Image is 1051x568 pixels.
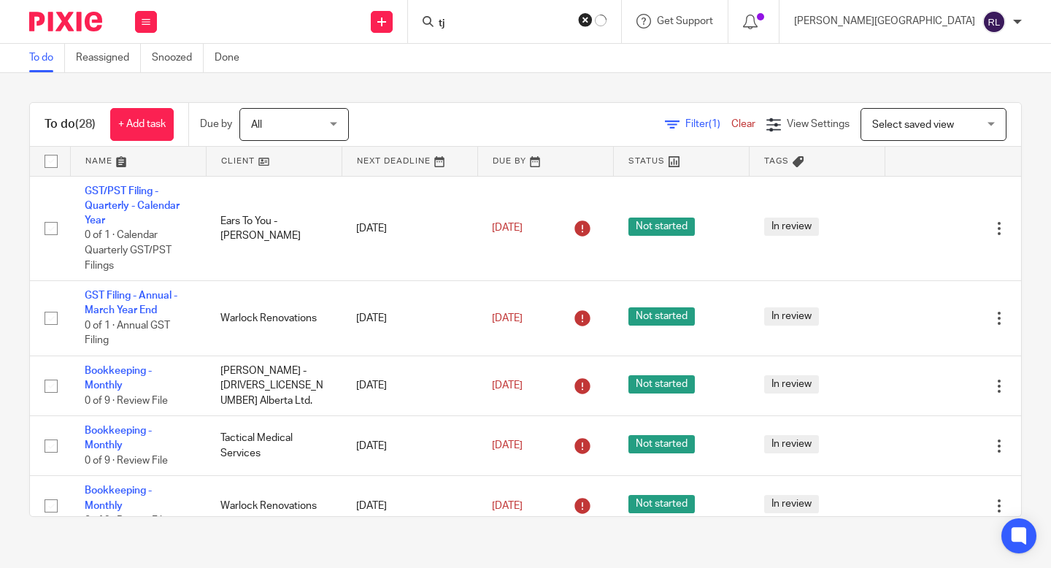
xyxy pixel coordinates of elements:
a: Reassigned [76,44,141,72]
a: Clear [731,119,755,129]
span: [DATE] [492,223,523,234]
td: [DATE] [342,281,477,356]
span: [DATE] [492,313,523,323]
span: Tags [764,157,789,165]
img: svg%3E [982,10,1006,34]
span: In review [764,495,819,513]
span: (1) [709,119,720,129]
span: 0 of 9 · Review File [85,396,168,406]
h1: To do [45,117,96,132]
span: 0 of 1 · Calendar Quarterly GST/PST Filings [85,231,172,271]
span: Not started [628,218,695,236]
button: Clear [578,12,593,27]
span: In review [764,435,819,453]
td: Warlock Renovations [206,281,342,356]
span: Not started [628,375,695,394]
svg: Results are loading [595,15,607,26]
span: Not started [628,435,695,453]
p: [PERSON_NAME][GEOGRAPHIC_DATA] [794,14,975,28]
td: [DATE] [342,356,477,415]
td: Tactical Medical Services [206,416,342,476]
a: To do [29,44,65,72]
p: Due by [200,117,232,131]
td: [DATE] [342,476,477,536]
span: In review [764,307,819,326]
span: [DATE] [492,441,523,451]
a: Done [215,44,250,72]
a: + Add task [110,108,174,141]
img: Pixie [29,12,102,31]
span: Not started [628,495,695,513]
span: [DATE] [492,501,523,511]
td: [DATE] [342,416,477,476]
a: GST Filing - Annual - March Year End [85,291,177,315]
span: 0 of 9 · Review File [85,456,168,466]
span: 0 of 1 · Annual GST Filing [85,321,170,346]
span: 0 of 9 · Review File [85,515,168,526]
a: GST/PST Filing - Quarterly - Calendar Year [85,186,180,226]
td: [DATE] [342,176,477,281]
td: Warlock Renovations [206,476,342,536]
a: Bookkeeping - Monthly [85,486,152,510]
span: Select saved view [872,120,954,130]
a: Snoozed [152,44,204,72]
td: [PERSON_NAME] - [DRIVERS_LICENSE_NUMBER] Alberta Ltd. [206,356,342,415]
span: Get Support [657,16,713,26]
span: Filter [685,119,731,129]
span: View Settings [787,119,850,129]
span: [DATE] [492,380,523,391]
span: In review [764,375,819,394]
input: Search [437,18,569,31]
a: Bookkeeping - Monthly [85,366,152,391]
span: In review [764,218,819,236]
a: Bookkeeping - Monthly [85,426,152,450]
span: All [251,120,262,130]
span: (28) [75,118,96,130]
td: Ears To You - [PERSON_NAME] [206,176,342,281]
span: Not started [628,307,695,326]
